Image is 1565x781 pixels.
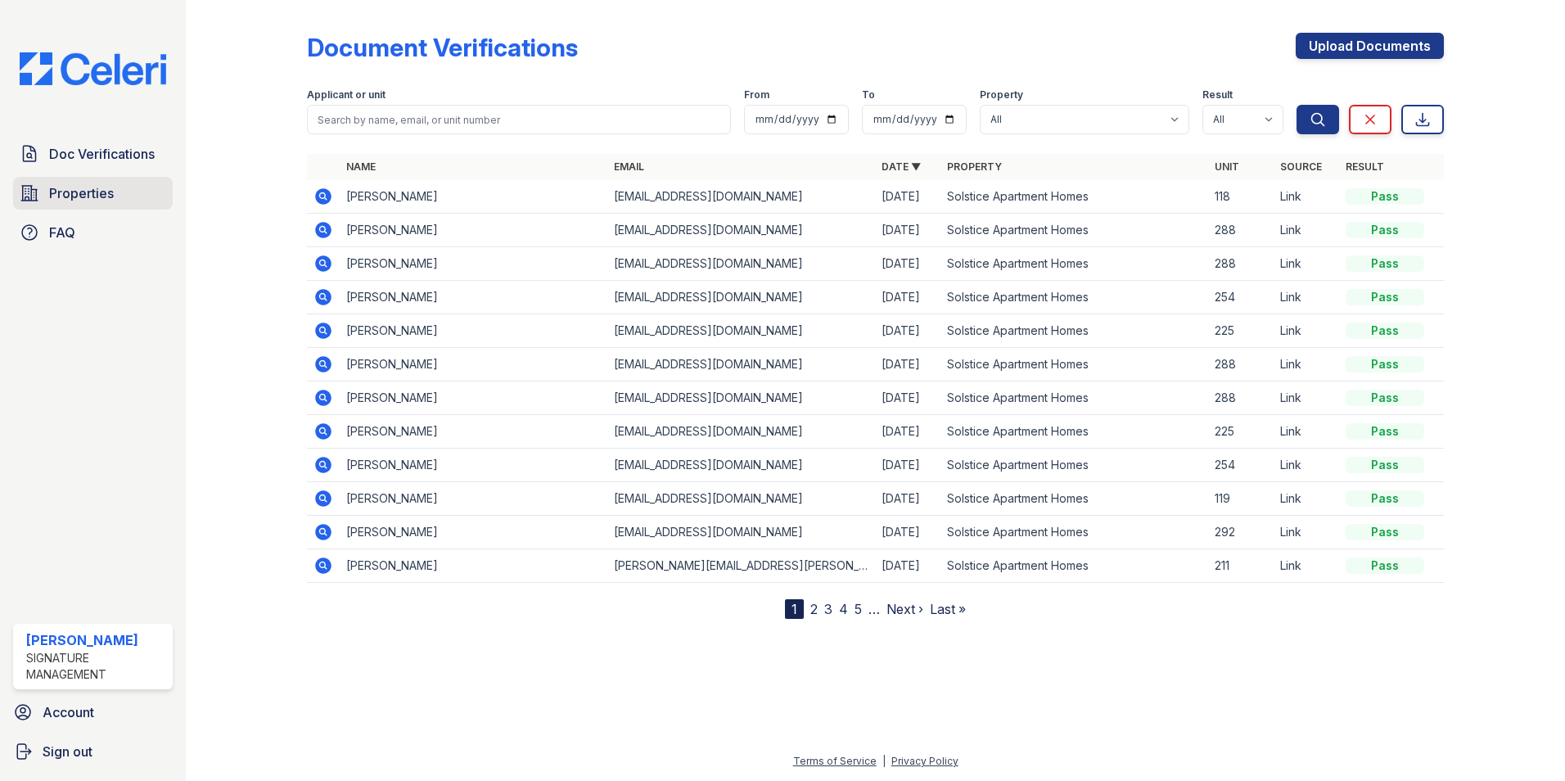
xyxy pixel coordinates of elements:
[43,702,94,722] span: Account
[1274,449,1339,482] td: Link
[346,160,376,173] a: Name
[1346,457,1424,473] div: Pass
[1346,255,1424,272] div: Pass
[1208,348,1274,381] td: 288
[875,214,940,247] td: [DATE]
[875,314,940,348] td: [DATE]
[1208,214,1274,247] td: 288
[1208,415,1274,449] td: 225
[26,630,166,650] div: [PERSON_NAME]
[839,601,848,617] a: 4
[875,381,940,415] td: [DATE]
[940,449,1208,482] td: Solstice Apartment Homes
[340,348,607,381] td: [PERSON_NAME]
[7,735,179,768] a: Sign out
[7,696,179,729] a: Account
[13,138,173,170] a: Doc Verifications
[940,348,1208,381] td: Solstice Apartment Homes
[940,381,1208,415] td: Solstice Apartment Homes
[340,247,607,281] td: [PERSON_NAME]
[875,281,940,314] td: [DATE]
[1274,549,1339,583] td: Link
[1346,289,1424,305] div: Pass
[886,601,923,617] a: Next ›
[868,599,880,619] span: …
[26,650,166,683] div: Signature Management
[1346,423,1424,440] div: Pass
[307,33,578,62] div: Document Verifications
[1274,516,1339,549] td: Link
[340,281,607,314] td: [PERSON_NAME]
[607,281,875,314] td: [EMAIL_ADDRESS][DOMAIN_NAME]
[940,482,1208,516] td: Solstice Apartment Homes
[940,415,1208,449] td: Solstice Apartment Homes
[940,214,1208,247] td: Solstice Apartment Homes
[1346,188,1424,205] div: Pass
[875,247,940,281] td: [DATE]
[1208,482,1274,516] td: 119
[1274,247,1339,281] td: Link
[49,223,75,242] span: FAQ
[43,742,92,761] span: Sign out
[607,415,875,449] td: [EMAIL_ADDRESS][DOMAIN_NAME]
[1280,160,1322,173] a: Source
[340,381,607,415] td: [PERSON_NAME]
[1346,558,1424,574] div: Pass
[1208,381,1274,415] td: 288
[1274,214,1339,247] td: Link
[607,516,875,549] td: [EMAIL_ADDRESS][DOMAIN_NAME]
[340,314,607,348] td: [PERSON_NAME]
[875,549,940,583] td: [DATE]
[607,381,875,415] td: [EMAIL_ADDRESS][DOMAIN_NAME]
[607,247,875,281] td: [EMAIL_ADDRESS][DOMAIN_NAME]
[1208,516,1274,549] td: 292
[875,482,940,516] td: [DATE]
[340,415,607,449] td: [PERSON_NAME]
[340,549,607,583] td: [PERSON_NAME]
[340,449,607,482] td: [PERSON_NAME]
[607,214,875,247] td: [EMAIL_ADDRESS][DOMAIN_NAME]
[7,52,179,85] img: CE_Logo_Blue-a8612792a0a2168367f1c8372b55b34899dd931a85d93a1a3d3e32e68fde9ad4.png
[1346,222,1424,238] div: Pass
[940,549,1208,583] td: Solstice Apartment Homes
[607,449,875,482] td: [EMAIL_ADDRESS][DOMAIN_NAME]
[855,601,862,617] a: 5
[940,516,1208,549] td: Solstice Apartment Homes
[1296,33,1444,59] a: Upload Documents
[882,160,921,173] a: Date ▼
[49,144,155,164] span: Doc Verifications
[940,314,1208,348] td: Solstice Apartment Homes
[940,281,1208,314] td: Solstice Apartment Homes
[930,601,966,617] a: Last »
[875,348,940,381] td: [DATE]
[793,755,877,767] a: Terms of Service
[940,180,1208,214] td: Solstice Apartment Homes
[307,105,731,134] input: Search by name, email, or unit number
[1208,449,1274,482] td: 254
[744,88,769,102] label: From
[980,88,1023,102] label: Property
[875,449,940,482] td: [DATE]
[1346,490,1424,507] div: Pass
[340,180,607,214] td: [PERSON_NAME]
[607,549,875,583] td: [PERSON_NAME][EMAIL_ADDRESS][PERSON_NAME][DOMAIN_NAME]
[1346,356,1424,372] div: Pass
[1208,180,1274,214] td: 118
[1274,381,1339,415] td: Link
[824,601,832,617] a: 3
[1346,390,1424,406] div: Pass
[1208,281,1274,314] td: 254
[614,160,644,173] a: Email
[891,755,958,767] a: Privacy Policy
[947,160,1002,173] a: Property
[340,214,607,247] td: [PERSON_NAME]
[607,180,875,214] td: [EMAIL_ADDRESS][DOMAIN_NAME]
[340,482,607,516] td: [PERSON_NAME]
[862,88,875,102] label: To
[875,415,940,449] td: [DATE]
[13,177,173,210] a: Properties
[1346,524,1424,540] div: Pass
[1274,281,1339,314] td: Link
[1274,180,1339,214] td: Link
